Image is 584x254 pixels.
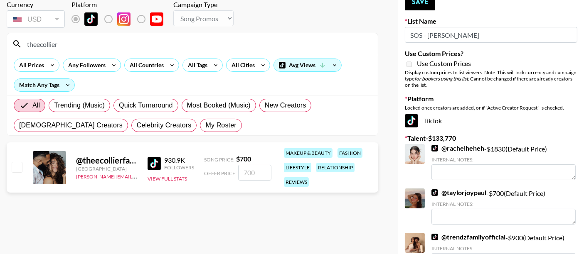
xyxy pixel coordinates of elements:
[183,59,209,71] div: All Tags
[284,177,309,187] div: reviews
[431,189,438,196] img: TikTok
[431,234,438,240] img: TikTok
[187,100,251,110] span: Most Booked (Music)
[150,12,163,26] img: YouTube
[274,59,341,71] div: Avg Views
[71,0,170,9] div: Platform
[8,12,63,27] div: USD
[32,100,40,110] span: All
[164,164,194,171] div: Followers
[431,144,484,152] a: @rachelheheh
[84,12,98,26] img: TikTok
[137,120,192,130] span: Celebrity Creators
[76,172,199,180] a: [PERSON_NAME][EMAIL_ADDRESS][DOMAIN_NAME]
[119,100,173,110] span: Quick Turnaround
[205,120,236,130] span: My Roster
[405,114,418,127] img: TikTok
[417,59,471,68] span: Use Custom Prices
[431,188,486,197] a: @taylorjoypaul
[431,201,576,207] div: Internal Notes:
[405,95,577,103] label: Platform
[76,166,138,172] div: [GEOGRAPHIC_DATA]
[148,157,161,170] img: TikTok
[431,156,576,163] div: Internal Notes:
[204,156,234,163] span: Song Price:
[405,105,577,111] div: Locked once creators are added, or if "Active Creator Request" is checked.
[338,148,362,158] div: fashion
[405,114,577,127] div: TikTok
[431,188,576,225] div: - $ 700 (Default Price)
[54,100,105,110] span: Trending (Music)
[117,12,131,26] img: Instagram
[125,59,165,71] div: All Countries
[71,10,170,28] div: Remove selected talent to change platforms
[14,59,46,71] div: All Prices
[22,37,373,51] input: Search by User Name
[236,155,251,163] strong: $ 700
[148,176,187,182] button: View Full Stats
[7,9,65,29] div: Remove selected talent to change your currency
[405,69,577,88] div: Display custom prices to list viewers. Note: This will lock currency and campaign type . Cannot b...
[238,165,271,181] input: 700
[19,120,123,130] span: [DEMOGRAPHIC_DATA] Creators
[204,170,237,176] span: Offer Price:
[265,100,306,110] span: New Creators
[431,145,438,151] img: TikTok
[284,163,311,172] div: lifestyle
[431,144,576,180] div: - $ 1830 (Default Price)
[14,79,74,91] div: Match Any Tags
[316,163,355,172] div: relationship
[227,59,256,71] div: All Cities
[7,0,65,9] div: Currency
[405,134,577,142] label: Talent - $ 133,770
[405,17,577,25] label: List Name
[414,76,468,82] em: for bookers using this list
[76,155,138,166] div: @ theecollierfamily
[284,148,333,158] div: makeup & beauty
[164,156,194,164] div: 930.9K
[173,0,234,9] div: Campaign Type
[405,49,577,58] label: Use Custom Prices?
[431,233,505,241] a: @trendzfamilyofficial
[63,59,107,71] div: Any Followers
[431,245,576,252] div: Internal Notes:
